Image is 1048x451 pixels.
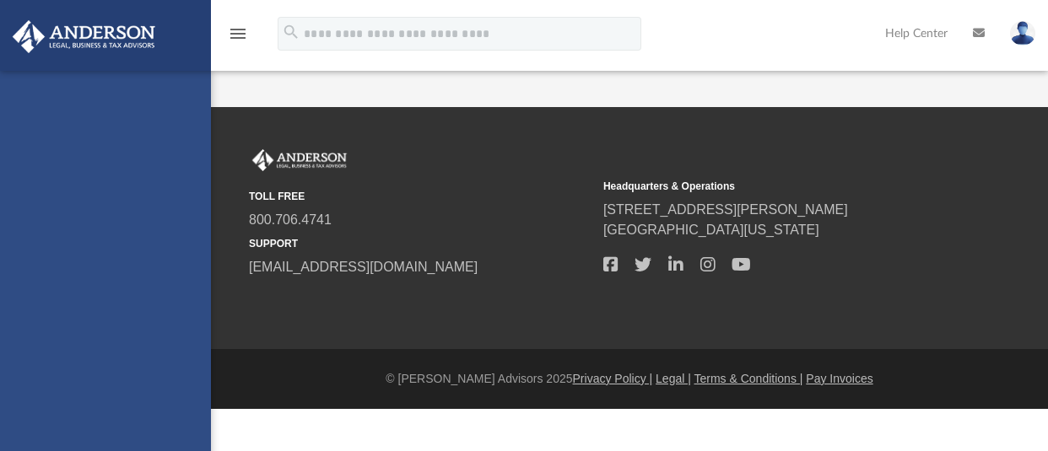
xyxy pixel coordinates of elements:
a: Terms & Conditions | [694,372,803,385]
a: [GEOGRAPHIC_DATA][US_STATE] [603,223,819,237]
a: [EMAIL_ADDRESS][DOMAIN_NAME] [249,260,478,274]
a: Pay Invoices [806,372,872,385]
img: User Pic [1010,21,1035,46]
small: TOLL FREE [249,189,592,204]
a: [STREET_ADDRESS][PERSON_NAME] [603,202,848,217]
small: Headquarters & Operations [603,179,946,194]
small: SUPPORT [249,236,592,251]
a: 800.706.4741 [249,212,332,227]
i: menu [228,24,248,44]
a: Privacy Policy | [573,372,653,385]
i: search [282,23,300,41]
a: menu [228,32,248,44]
a: Legal | [656,372,691,385]
img: Anderson Advisors Platinum Portal [249,149,350,171]
img: Anderson Advisors Platinum Portal [8,20,160,53]
div: © [PERSON_NAME] Advisors 2025 [211,370,1048,388]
